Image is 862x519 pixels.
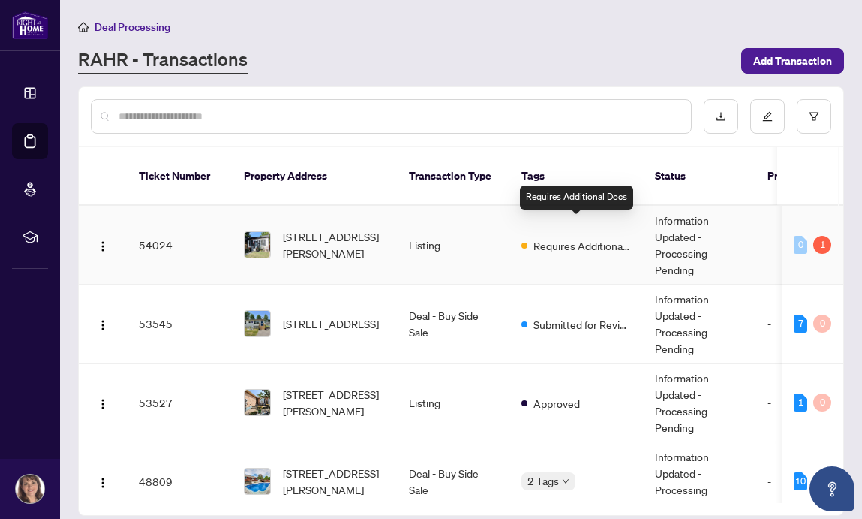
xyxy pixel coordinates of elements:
[533,316,631,333] span: Submitted for Review
[704,99,738,134] button: download
[91,312,115,336] button: Logo
[232,147,397,206] th: Property Address
[643,147,755,206] th: Status
[245,311,270,336] img: thumbnail-img
[533,395,580,412] span: Approved
[245,469,270,494] img: thumbnail-img
[562,478,569,485] span: down
[91,233,115,257] button: Logo
[12,11,48,39] img: logo
[283,386,385,419] span: [STREET_ADDRESS][PERSON_NAME]
[794,236,807,254] div: 0
[91,391,115,415] button: Logo
[809,466,854,511] button: Open asap
[91,469,115,493] button: Logo
[127,285,232,364] td: 53545
[755,285,845,364] td: -
[809,111,819,122] span: filter
[741,48,844,74] button: Add Transaction
[755,147,845,206] th: Project Name
[78,47,248,74] a: RAHR - Transactions
[97,477,109,489] img: Logo
[283,465,385,498] span: [STREET_ADDRESS][PERSON_NAME]
[755,206,845,285] td: -
[753,49,832,73] span: Add Transaction
[397,364,509,442] td: Listing
[509,147,643,206] th: Tags
[78,22,89,32] span: home
[283,228,385,261] span: [STREET_ADDRESS][PERSON_NAME]
[794,394,807,412] div: 1
[716,111,726,122] span: download
[813,394,831,412] div: 0
[283,315,379,332] span: [STREET_ADDRESS]
[762,111,773,122] span: edit
[797,99,831,134] button: filter
[16,475,44,503] img: Profile Icon
[755,364,845,442] td: -
[643,206,755,285] td: Information Updated - Processing Pending
[794,315,807,333] div: 7
[813,315,831,333] div: 0
[643,285,755,364] td: Information Updated - Processing Pending
[750,99,785,134] button: edit
[527,472,559,490] span: 2 Tags
[97,240,109,252] img: Logo
[245,232,270,258] img: thumbnail-img
[97,319,109,331] img: Logo
[127,364,232,442] td: 53527
[127,206,232,285] td: 54024
[813,236,831,254] div: 1
[97,398,109,410] img: Logo
[397,206,509,285] td: Listing
[533,237,631,254] span: Requires Additional Docs
[245,390,270,415] img: thumbnail-img
[397,285,509,364] td: Deal - Buy Side Sale
[520,186,633,210] div: Requires Additional Docs
[127,147,232,206] th: Ticket Number
[643,364,755,442] td: Information Updated - Processing Pending
[397,147,509,206] th: Transaction Type
[95,20,170,34] span: Deal Processing
[794,472,807,490] div: 10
